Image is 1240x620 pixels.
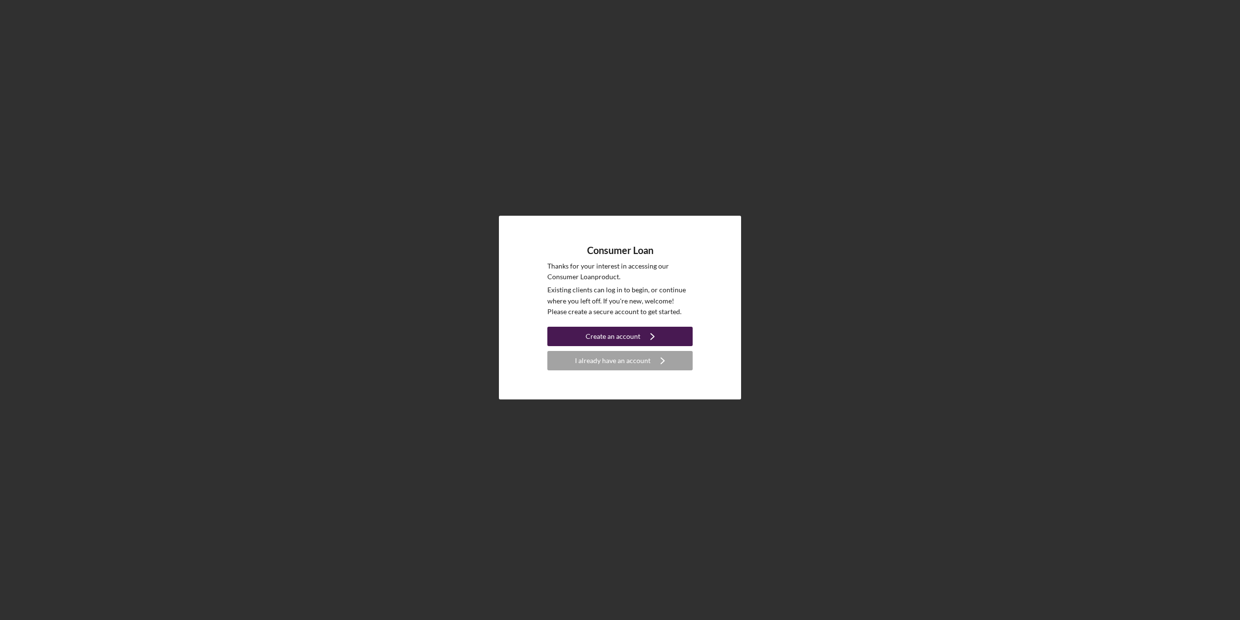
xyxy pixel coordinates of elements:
[547,327,693,349] a: Create an account
[547,285,693,317] p: Existing clients can log in to begin, or continue where you left off. If you're new, welcome! Ple...
[547,261,693,283] p: Thanks for your interest in accessing our Consumer Loan product.
[587,245,653,256] h4: Consumer Loan
[547,351,693,370] button: I already have an account
[575,351,651,370] div: I already have an account
[547,327,693,346] button: Create an account
[586,327,640,346] div: Create an account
